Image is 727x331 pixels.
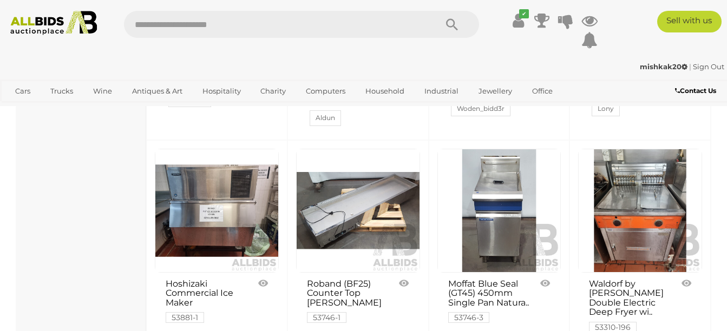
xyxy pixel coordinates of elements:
[195,82,248,100] a: Hospitality
[448,68,553,116] a: $77 1d 5h left ([DATE] 7:45 PM) Woden_bidd3r
[657,11,722,32] a: Sell with us
[307,77,412,125] a: $1 1d 5h left ([DATE] 7:45 PM) Aldun
[437,149,561,273] a: Moffat Blue Seal (GT45) 450mm Single Pan Natural Gas 20L Deep Fryer
[307,279,395,322] a: Roband (BF25) Counter Top [PERSON_NAME] 53746-1
[525,82,560,100] a: Office
[510,11,526,30] a: ✔
[86,82,119,100] a: Wine
[448,279,536,322] a: Moffat Blue Seal (GT45) 450mm Single Pan Natura.. 53746-3
[471,82,519,100] a: Jewellery
[589,68,694,116] a: $6 1d 6h left ([DATE] 7:55 PM) Lony
[296,149,420,273] a: Roband (BF25) Counter Top Bain Marie
[675,85,719,97] a: Contact Us
[425,11,479,38] button: Search
[578,149,702,273] a: Waldorf by Moffat Double Electric Deep Fryer with Fryer Baskets & Lids to Cover
[50,100,141,118] a: [GEOGRAPHIC_DATA]
[675,87,716,95] b: Contact Us
[8,82,37,100] a: Cars
[417,82,466,100] a: Industrial
[166,58,271,107] a: $390 1d 5h left ([DATE] 7:40 PM) milano68
[693,62,724,71] a: Sign Out
[155,149,279,273] a: Hoshizaki Commercial Ice Maker
[640,62,687,71] strong: mishkak20
[166,279,253,322] a: Hoshizaki Commercial Ice Maker 53881-1
[689,62,691,71] span: |
[358,82,411,100] a: Household
[5,11,102,35] img: Allbids.com.au
[640,62,689,71] a: mishkak20
[43,82,80,100] a: Trucks
[125,82,189,100] a: Antiques & Art
[253,82,293,100] a: Charity
[299,82,352,100] a: Computers
[8,100,44,118] a: Sports
[519,9,529,18] i: ✔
